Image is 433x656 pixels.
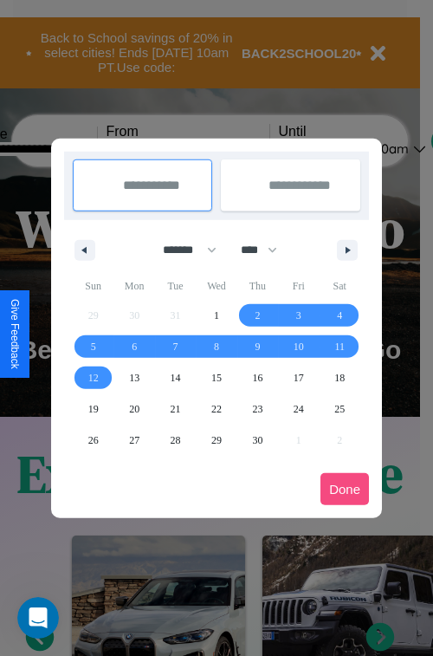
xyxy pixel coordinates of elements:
span: Sun [73,272,113,300]
button: 15 [196,362,236,393]
button: Done [320,473,369,505]
span: 15 [211,362,222,393]
button: 26 [73,425,113,456]
span: 28 [171,425,181,456]
span: 4 [337,300,342,331]
button: 24 [278,393,319,425]
span: 2 [255,300,260,331]
button: 13 [113,362,154,393]
button: 29 [196,425,236,456]
button: 12 [73,362,113,393]
span: 1 [214,300,219,331]
span: 10 [294,331,304,362]
button: 2 [237,300,278,331]
span: 23 [252,393,262,425]
span: 30 [252,425,262,456]
button: 7 [155,331,196,362]
button: 18 [320,362,360,393]
span: 5 [91,331,96,362]
span: 3 [296,300,301,331]
button: 1 [196,300,236,331]
span: 25 [334,393,345,425]
span: Mon [113,272,154,300]
button: 27 [113,425,154,456]
span: 19 [88,393,99,425]
span: 11 [334,331,345,362]
span: 27 [129,425,139,456]
button: 28 [155,425,196,456]
span: 13 [129,362,139,393]
span: 9 [255,331,260,362]
span: 18 [334,362,345,393]
span: 12 [88,362,99,393]
span: 8 [214,331,219,362]
button: 10 [278,331,319,362]
span: 14 [171,362,181,393]
button: 4 [320,300,360,331]
button: 14 [155,362,196,393]
span: Tue [155,272,196,300]
span: 21 [171,393,181,425]
span: Wed [196,272,236,300]
span: Fri [278,272,319,300]
button: 25 [320,393,360,425]
button: 11 [320,331,360,362]
button: 30 [237,425,278,456]
button: 21 [155,393,196,425]
button: 20 [113,393,154,425]
button: 9 [237,331,278,362]
iframe: Intercom live chat [17,597,59,639]
button: 17 [278,362,319,393]
span: 20 [129,393,139,425]
span: Thu [237,272,278,300]
span: 17 [294,362,304,393]
button: 5 [73,331,113,362]
div: Give Feedback [9,299,21,369]
span: 22 [211,393,222,425]
span: 7 [173,331,178,362]
span: 26 [88,425,99,456]
span: 6 [132,331,137,362]
button: 19 [73,393,113,425]
button: 8 [196,331,236,362]
button: 6 [113,331,154,362]
button: 23 [237,393,278,425]
span: 29 [211,425,222,456]
button: 22 [196,393,236,425]
button: 16 [237,362,278,393]
span: Sat [320,272,360,300]
span: 16 [252,362,262,393]
button: 3 [278,300,319,331]
span: 24 [294,393,304,425]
